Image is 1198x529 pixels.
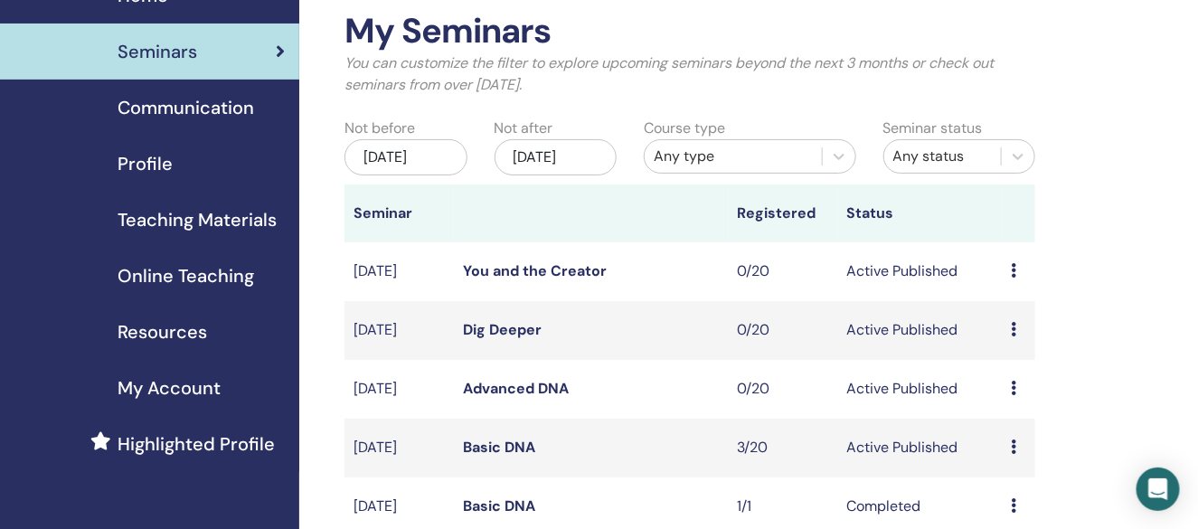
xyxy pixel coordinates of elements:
[344,118,415,139] label: Not before
[344,184,454,242] th: Seminar
[495,118,553,139] label: Not after
[729,301,838,360] td: 0/20
[883,118,983,139] label: Seminar status
[729,184,838,242] th: Registered
[344,301,454,360] td: [DATE]
[838,301,1003,360] td: Active Published
[838,360,1003,419] td: Active Published
[495,139,617,175] div: [DATE]
[344,11,1035,52] h2: My Seminars
[344,419,454,477] td: [DATE]
[838,419,1003,477] td: Active Published
[463,261,607,280] a: You and the Creator
[654,146,813,167] div: Any type
[118,38,197,65] span: Seminars
[729,360,838,419] td: 0/20
[118,150,173,177] span: Profile
[118,206,277,233] span: Teaching Materials
[463,320,542,339] a: Dig Deeper
[344,52,1035,96] p: You can customize the filter to explore upcoming seminars beyond the next 3 months or check out s...
[344,360,454,419] td: [DATE]
[118,94,254,121] span: Communication
[838,184,1003,242] th: Status
[838,242,1003,301] td: Active Published
[893,146,992,167] div: Any status
[729,419,838,477] td: 3/20
[118,318,207,345] span: Resources
[1137,468,1180,511] div: Open Intercom Messenger
[463,379,569,398] a: Advanced DNA
[344,139,467,175] div: [DATE]
[118,430,275,458] span: Highlighted Profile
[729,242,838,301] td: 0/20
[463,496,535,515] a: Basic DNA
[344,242,454,301] td: [DATE]
[118,262,254,289] span: Online Teaching
[118,374,221,401] span: My Account
[463,438,535,457] a: Basic DNA
[644,118,725,139] label: Course type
